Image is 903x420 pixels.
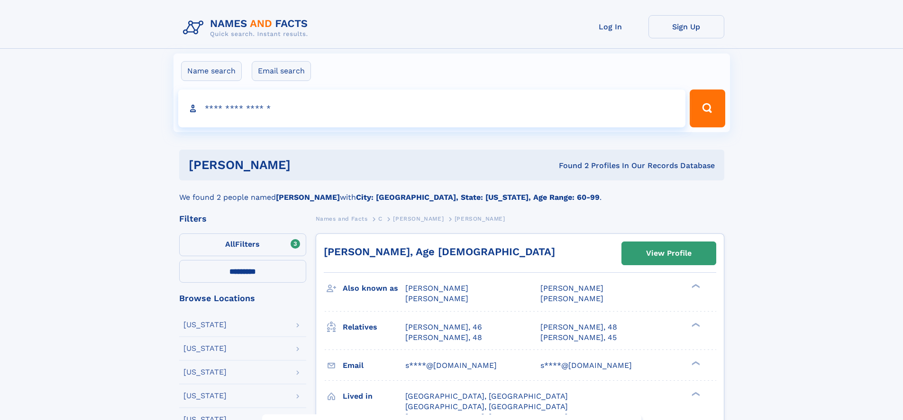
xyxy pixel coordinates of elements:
[540,294,603,303] span: [PERSON_NAME]
[393,213,444,224] a: [PERSON_NAME]
[179,15,316,41] img: Logo Names and Facts
[689,283,701,289] div: ❯
[343,280,405,296] h3: Also known as
[189,159,425,171] h1: [PERSON_NAME]
[378,215,383,222] span: C
[405,322,482,332] a: [PERSON_NAME], 46
[622,242,716,265] a: View Profile
[179,294,306,303] div: Browse Locations
[540,322,617,332] a: [PERSON_NAME], 48
[690,89,725,127] button: Search Button
[183,321,227,329] div: [US_STATE]
[179,214,306,223] div: Filters
[276,193,340,202] b: [PERSON_NAME]
[179,233,306,256] label: Filters
[324,246,555,258] a: [PERSON_NAME], Age [DEMOGRAPHIC_DATA]
[183,392,227,400] div: [US_STATE]
[181,61,242,81] label: Name search
[648,15,724,38] a: Sign Up
[455,215,505,222] span: [PERSON_NAME]
[183,368,227,376] div: [US_STATE]
[179,180,724,203] div: We found 2 people named with .
[540,332,617,343] a: [PERSON_NAME], 45
[405,284,468,293] span: [PERSON_NAME]
[425,161,715,171] div: Found 2 Profiles In Our Records Database
[540,284,603,293] span: [PERSON_NAME]
[689,391,701,397] div: ❯
[405,294,468,303] span: [PERSON_NAME]
[178,89,686,127] input: search input
[343,388,405,404] h3: Lived in
[689,322,701,328] div: ❯
[316,213,368,224] a: Names and Facts
[689,360,701,366] div: ❯
[378,213,383,224] a: C
[343,319,405,335] h3: Relatives
[183,345,227,352] div: [US_STATE]
[343,357,405,374] h3: Email
[252,61,311,81] label: Email search
[405,402,568,411] span: [GEOGRAPHIC_DATA], [GEOGRAPHIC_DATA]
[646,242,692,264] div: View Profile
[405,392,568,401] span: [GEOGRAPHIC_DATA], [GEOGRAPHIC_DATA]
[225,240,235,249] span: All
[393,215,444,222] span: [PERSON_NAME]
[356,193,600,202] b: City: [GEOGRAPHIC_DATA], State: [US_STATE], Age Range: 60-99
[573,15,648,38] a: Log In
[405,332,482,343] a: [PERSON_NAME], 48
